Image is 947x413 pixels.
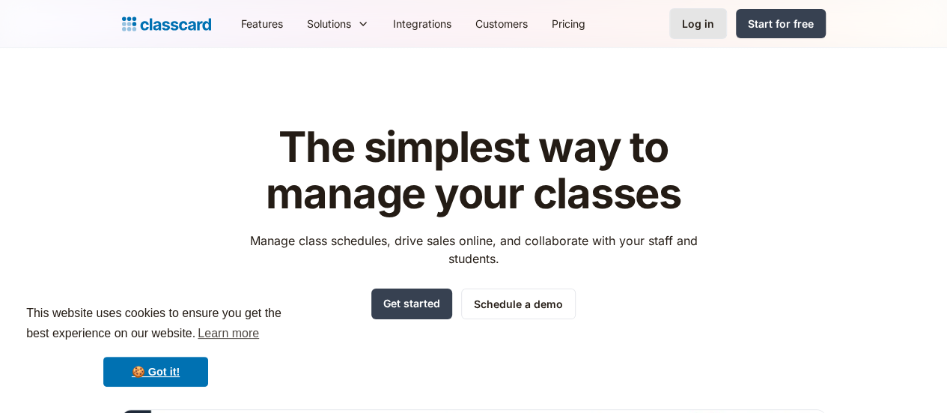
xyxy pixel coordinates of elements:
[736,9,826,38] a: Start for free
[371,289,452,319] a: Get started
[682,16,714,31] div: Log in
[195,322,261,345] a: learn more about cookies
[669,8,727,39] a: Log in
[461,289,576,319] a: Schedule a demo
[381,7,463,40] a: Integrations
[122,13,211,34] a: home
[236,232,711,268] p: Manage class schedules, drive sales online, and collaborate with your staff and students.
[540,7,597,40] a: Pricing
[307,16,351,31] div: Solutions
[748,16,814,31] div: Start for free
[26,304,285,345] span: This website uses cookies to ensure you get the best experience on our website.
[236,124,711,217] h1: The simplest way to manage your classes
[12,290,299,401] div: cookieconsent
[229,7,295,40] a: Features
[463,7,540,40] a: Customers
[103,357,208,387] a: dismiss cookie message
[295,7,381,40] div: Solutions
